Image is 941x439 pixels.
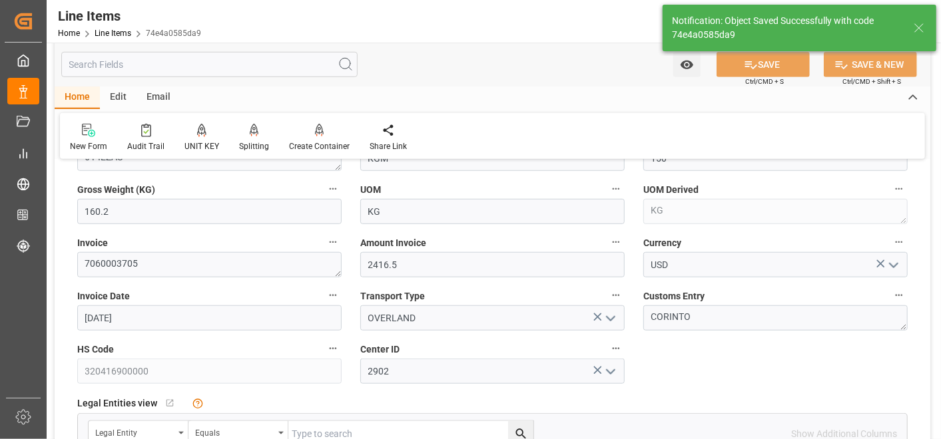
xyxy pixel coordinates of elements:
button: Customs Entry [890,287,908,304]
span: Amount Invoice [360,236,426,250]
textarea: KG [643,199,908,224]
span: Transport Type [360,289,425,303]
div: Equals [195,424,274,439]
button: open menu [600,361,620,382]
div: Audit Trail [127,140,164,152]
span: UOM Derived [643,183,699,197]
button: UOM [607,180,625,198]
button: UOM Derived [890,180,908,198]
button: HS Code [324,340,342,357]
span: Ctrl/CMD + S [745,76,784,86]
button: open menu [673,52,701,77]
textarea: CORINTO [643,305,908,331]
div: Notification: Object Saved Successfully with code 74e4a0585da9 [672,14,901,42]
span: Invoice [77,236,108,250]
span: Legal Entities view [77,396,157,410]
div: Legal Entity [95,424,174,439]
button: Center ID [607,340,625,357]
input: Search Fields [61,52,358,77]
button: open menu [883,255,903,275]
input: Type to search/select [360,305,625,331]
span: Ctrl/CMD + Shift + S [842,76,901,86]
button: Invoice [324,233,342,251]
button: Amount Invoice [607,233,625,251]
button: Invoice Date [324,287,342,304]
span: Customs Entry [643,289,705,303]
div: Email [137,86,180,109]
textarea: 7060003705 [77,252,342,277]
button: SAVE [717,52,810,77]
span: UOM [360,183,381,197]
span: Currency [643,236,681,250]
button: SAVE & NEW [824,52,917,77]
button: open menu [600,308,620,329]
div: UNIT KEY [184,140,219,152]
button: Currency [890,233,908,251]
button: Transport Type [607,287,625,304]
div: Edit [100,86,137,109]
div: Splitting [239,140,269,152]
span: Invoice Date [77,289,130,303]
div: Share Link [370,140,407,152]
button: Gross Weight (KG) [324,180,342,198]
input: DD.MM.YYYY [77,305,342,331]
a: Home [58,29,80,38]
span: Gross Weight (KG) [77,183,155,197]
span: HS Code [77,343,114,357]
div: New Form [70,140,107,152]
a: Line Items [95,29,131,38]
span: Center ID [360,343,400,357]
div: Home [55,86,100,109]
div: Create Container [289,140,350,152]
input: Enter Center ID [360,359,625,384]
div: Line Items [58,6,201,26]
